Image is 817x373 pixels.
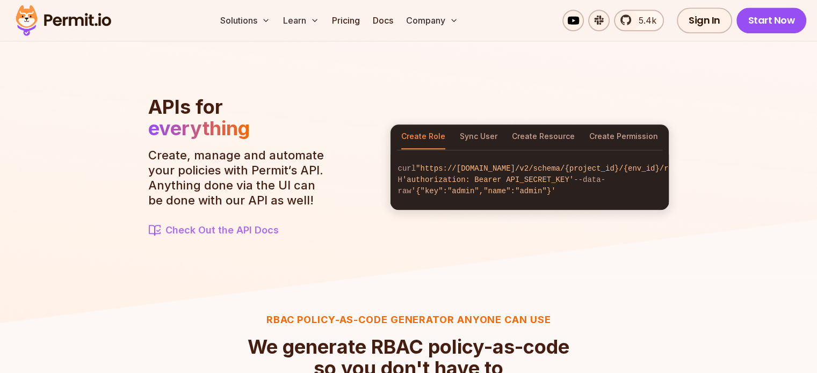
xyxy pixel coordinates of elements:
[736,8,807,33] a: Start Now
[148,223,331,238] a: Check Out the API Docs
[148,95,223,119] span: APIs for
[237,312,581,327] h3: RBAC Policy-as-code generator anyone can use
[148,148,331,208] p: Create, manage and automate your policies with Permit‘s API. Anything done via the UI can be done...
[589,125,658,149] button: Create Permission
[279,10,323,31] button: Learn
[614,10,664,31] a: 5.4k
[402,175,574,184] span: 'authorization: Bearer API_SECRET_KEY'
[165,223,279,238] span: Check Out the API Docs
[512,125,575,149] button: Create Resource
[402,10,462,31] button: Company
[368,10,397,31] a: Docs
[11,2,116,39] img: Permit logo
[416,164,691,173] span: "https://[DOMAIN_NAME]/v2/schema/{project_id}/{env_id}/roles"
[148,116,250,140] span: everything
[328,10,364,31] a: Pricing
[677,8,732,33] a: Sign In
[411,187,556,195] span: '{"key":"admin","name":"admin"}'
[460,125,497,149] button: Sync User
[216,10,274,31] button: Solutions
[391,155,669,206] code: curl -H --data-raw
[632,14,656,27] span: 5.4k
[401,125,445,149] button: Create Role
[248,336,569,357] span: We generate RBAC policy-as-code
